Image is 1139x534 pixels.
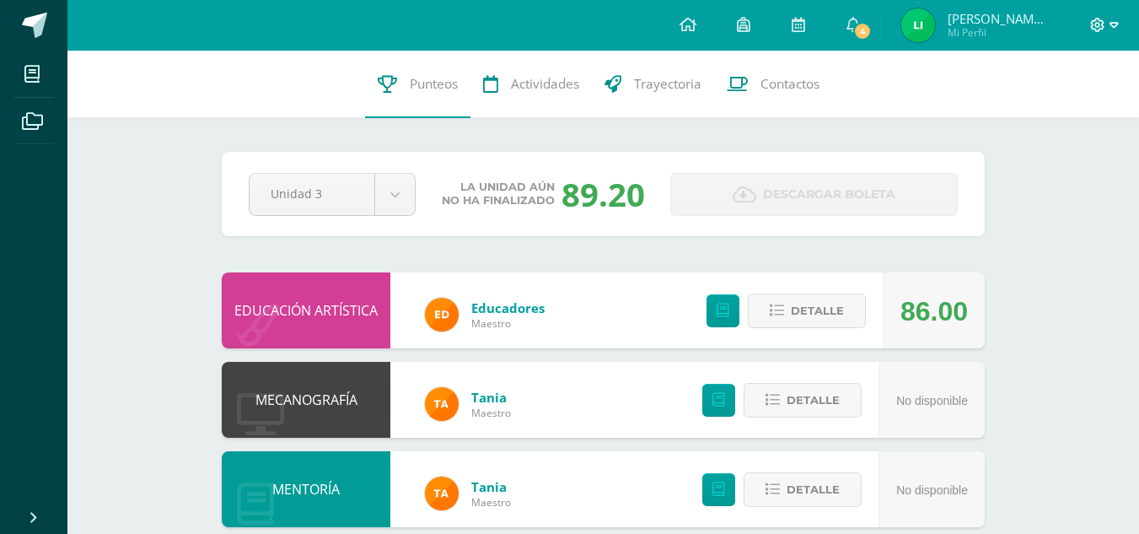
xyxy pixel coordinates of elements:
[471,478,511,495] a: Tania
[787,474,840,505] span: Detalle
[901,8,935,42] img: 9d3cfdc1a02cc045ac27f838f5e8e0d0.png
[592,51,714,118] a: Trayectoria
[760,75,819,93] span: Contactos
[948,25,1049,40] span: Mi Perfil
[714,51,832,118] a: Contactos
[425,298,459,332] img: ed927125212876238b0630303cb5fd71.png
[748,294,866,328] button: Detalle
[222,362,390,438] div: MECANOGRAFÍA
[471,299,545,316] a: Educadores
[471,316,545,331] span: Maestro
[471,389,511,406] a: Tania
[634,75,701,93] span: Trayectoria
[948,10,1049,27] span: [PERSON_NAME] [PERSON_NAME]
[787,385,840,416] span: Detalle
[511,75,579,93] span: Actividades
[222,272,390,348] div: EDUCACIÓN ARTÍSTICA
[791,295,844,326] span: Detalle
[900,273,968,349] div: 86.00
[425,477,459,510] img: feaeb2f9bb45255e229dc5fdac9a9f6b.png
[896,394,968,407] span: No disponible
[271,174,353,213] span: Unidad 3
[744,472,862,507] button: Detalle
[222,451,390,527] div: MENTORÍA
[763,174,895,215] span: Descargar boleta
[471,406,511,420] span: Maestro
[744,383,862,418] button: Detalle
[853,22,872,40] span: 4
[425,387,459,421] img: feaeb2f9bb45255e229dc5fdac9a9f6b.png
[470,51,592,118] a: Actividades
[561,172,645,216] div: 89.20
[442,181,555,208] span: La unidad aún no ha finalizado
[410,75,458,93] span: Punteos
[471,495,511,510] span: Maestro
[365,51,470,118] a: Punteos
[896,483,968,497] span: No disponible
[250,174,415,215] a: Unidad 3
